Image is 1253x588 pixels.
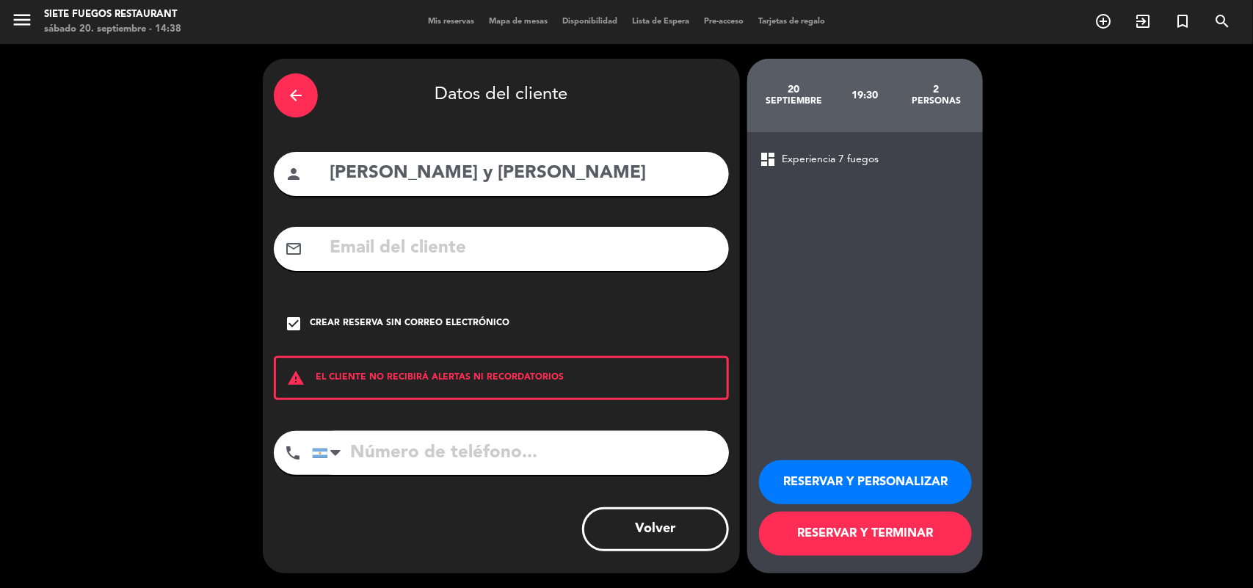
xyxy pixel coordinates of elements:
div: 19:30 [829,70,901,121]
span: Tarjetas de regalo [751,18,832,26]
i: phone [284,444,302,462]
div: septiembre [758,95,829,107]
input: Número de teléfono... [312,431,729,475]
input: Email del cliente [328,233,718,264]
div: EL CLIENTE NO RECIBIRÁ ALERTAS NI RECORDATORIOS [274,356,729,400]
div: Datos del cliente [274,70,729,121]
i: check_box [285,315,302,333]
i: turned_in_not [1174,12,1191,30]
div: 20 [758,84,829,95]
i: add_circle_outline [1094,12,1112,30]
button: Volver [582,507,729,551]
input: Nombre del cliente [328,159,718,189]
div: Argentina: +54 [313,432,346,474]
i: menu [11,9,33,31]
i: mail_outline [285,240,302,258]
span: Mis reservas [421,18,482,26]
i: arrow_back [287,87,305,104]
span: Pre-acceso [697,18,751,26]
div: Siete Fuegos Restaurant [44,7,181,22]
span: Lista de Espera [625,18,697,26]
i: warning [276,369,316,387]
div: Crear reserva sin correo electrónico [310,316,509,331]
button: RESERVAR Y TERMINAR [759,512,972,556]
div: sábado 20. septiembre - 14:38 [44,22,181,37]
i: exit_to_app [1134,12,1152,30]
span: Mapa de mesas [482,18,555,26]
div: 2 [901,84,972,95]
span: Experiencia 7 fuegos [782,151,879,168]
i: person [285,165,302,183]
span: Disponibilidad [555,18,625,26]
div: personas [901,95,972,107]
span: dashboard [759,150,777,168]
button: RESERVAR Y PERSONALIZAR [759,460,972,504]
i: search [1213,12,1231,30]
button: menu [11,9,33,36]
